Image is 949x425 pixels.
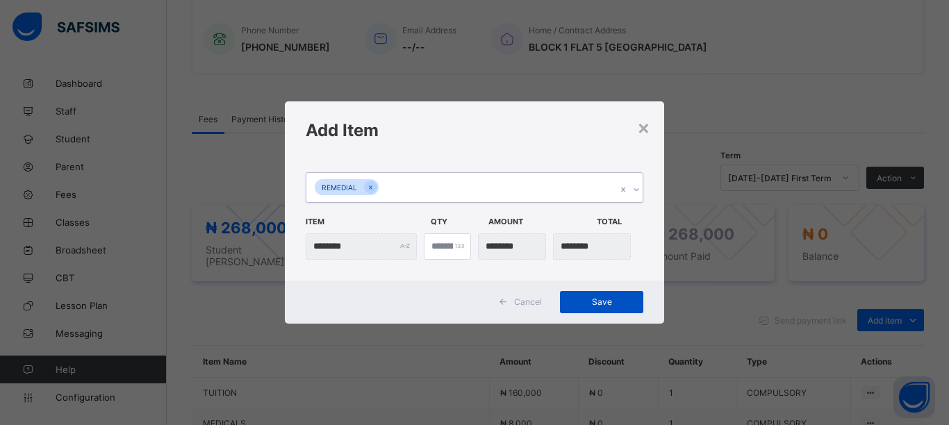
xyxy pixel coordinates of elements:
[488,210,590,233] span: Amount
[570,297,633,307] span: Save
[637,115,650,139] div: ×
[597,210,647,233] span: Total
[431,210,481,233] span: Qty
[306,120,643,140] h1: Add Item
[315,179,364,195] div: REMEDIAL
[514,297,542,307] span: Cancel
[306,210,424,233] span: Item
